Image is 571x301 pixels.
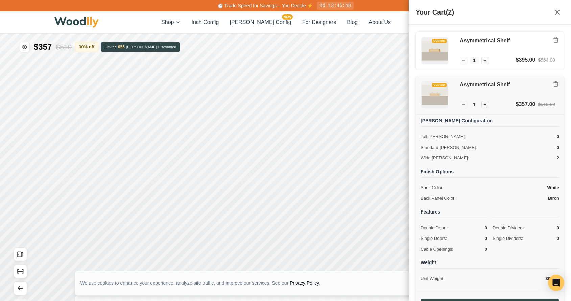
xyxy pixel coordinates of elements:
[461,226,559,241] button: Add to Wishlist
[551,79,561,89] button: Remove item
[347,18,358,26] button: Blog
[432,39,447,43] div: CUSTOM
[461,153,559,168] button: Generate
[548,195,559,202] span: Birch
[493,234,559,243] div: Single divider creating distinct compartments
[557,155,559,161] span: 2
[461,79,475,86] span: Width
[161,18,181,26] button: Shop
[421,275,445,282] span: Unit Weight:
[505,191,516,201] button: Green
[421,184,444,191] span: Shelf Color:
[432,83,447,87] div: CUSTOM
[470,101,479,108] span: 1
[463,63,500,70] h4: Design Settings
[461,12,520,22] h1: Asymmetrical Shelf
[14,231,27,245] button: Show Dimensions
[421,225,449,231] span: Double Doors:
[421,155,469,161] span: Wide [PERSON_NAME]:
[493,223,559,233] div: Divider that splits the Cella into two equal parts
[461,179,559,186] h4: Colors
[481,101,489,108] button: Increase quantity
[516,56,536,64] div: $395.00
[557,225,559,231] span: 0
[422,37,448,64] img: Asymmetrical Shelf
[421,168,559,178] h4: Finish Options
[421,234,487,243] div: Door that opens from one side
[19,8,30,19] button: Hide price
[421,144,477,151] span: Standard [PERSON_NAME]:
[538,57,555,64] div: $564.00
[557,235,559,242] span: 0
[516,100,536,108] div: $357.00
[557,144,559,151] span: 0
[282,14,292,20] span: NEW
[422,82,448,108] img: Asymmetrical Shelf
[421,117,559,127] h4: [PERSON_NAME] Configuration
[80,280,326,286] div: We use cookies to enhance your experience, analyze site traffic, and improve our services. See our .
[485,246,487,253] span: 0
[415,7,454,17] h2: Your Cart (2)
[290,271,319,277] a: Privacy Policy
[540,79,549,86] span: 3
[547,184,559,191] span: White
[421,133,466,140] span: Tall [PERSON_NAME]:
[80,271,326,277] div: We use cookies to enhance your experience, analyze site traffic, and improve our services. See our .
[460,81,555,89] h3: Asymmetrical Shelf
[14,248,27,261] button: Undo
[368,18,391,26] button: About Us
[217,3,313,8] span: ⏱️ Trade Speed for Savings – You Decide ⚡
[302,18,336,26] button: For Designers
[421,208,487,218] h4: Features
[548,62,557,72] button: Collapse controls
[461,207,559,222] button: Add to Cart
[476,190,488,202] button: White
[470,57,479,64] span: 1
[290,280,319,286] a: Privacy Policy
[493,225,525,231] span: Double Dividers:
[503,157,527,165] span: Generate
[546,275,559,282] span: 36.0 lb
[485,235,487,242] span: 0
[461,114,477,121] span: Height
[460,37,555,44] h3: Asymmetrical Shelf
[421,259,559,269] h4: Weight
[421,195,456,202] span: Back Panel Color:
[466,267,491,281] button: Accept
[485,225,487,231] span: 0
[54,17,99,28] img: Woodlly
[557,133,559,140] span: 0
[317,2,353,10] div: 4d 13:45:48
[540,114,549,121] span: 4
[548,275,564,291] div: Open Intercom Messenger
[191,18,219,26] button: Inch Config
[435,267,463,281] button: Decline
[462,191,474,201] button: Black
[421,245,487,254] div: Opening for cable management
[421,246,453,253] span: Cable Openings:
[421,235,447,242] span: Single Doors:
[14,214,27,228] button: Open All Doors
[551,35,561,45] button: Remove item
[493,235,523,242] span: Single Dividers:
[538,101,555,108] div: $510.00
[421,223,487,233] div: Doors that split in the middle and open from both sides
[481,57,489,64] button: Increase quantity
[491,191,502,201] button: Yellow
[230,18,291,26] button: [PERSON_NAME] ConfigNEW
